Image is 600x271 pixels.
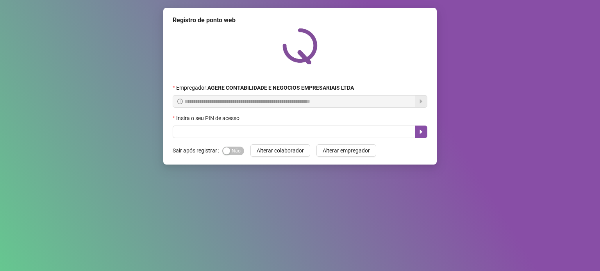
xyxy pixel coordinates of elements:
span: Alterar empregador [323,146,370,155]
span: info-circle [177,99,183,104]
span: Empregador : [176,83,354,92]
span: Alterar colaborador [257,146,304,155]
strong: AGERE CONTABILIDADE E NEGOCIOS EMPRESARIAIS LTDA [207,85,354,91]
div: Registro de ponto web [173,16,427,25]
button: Alterar colaborador [250,144,310,157]
img: QRPoint [282,28,318,64]
label: Insira o seu PIN de acesso [173,114,245,122]
button: Alterar empregador [316,144,376,157]
label: Sair após registrar [173,144,222,157]
span: caret-right [418,129,424,135]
